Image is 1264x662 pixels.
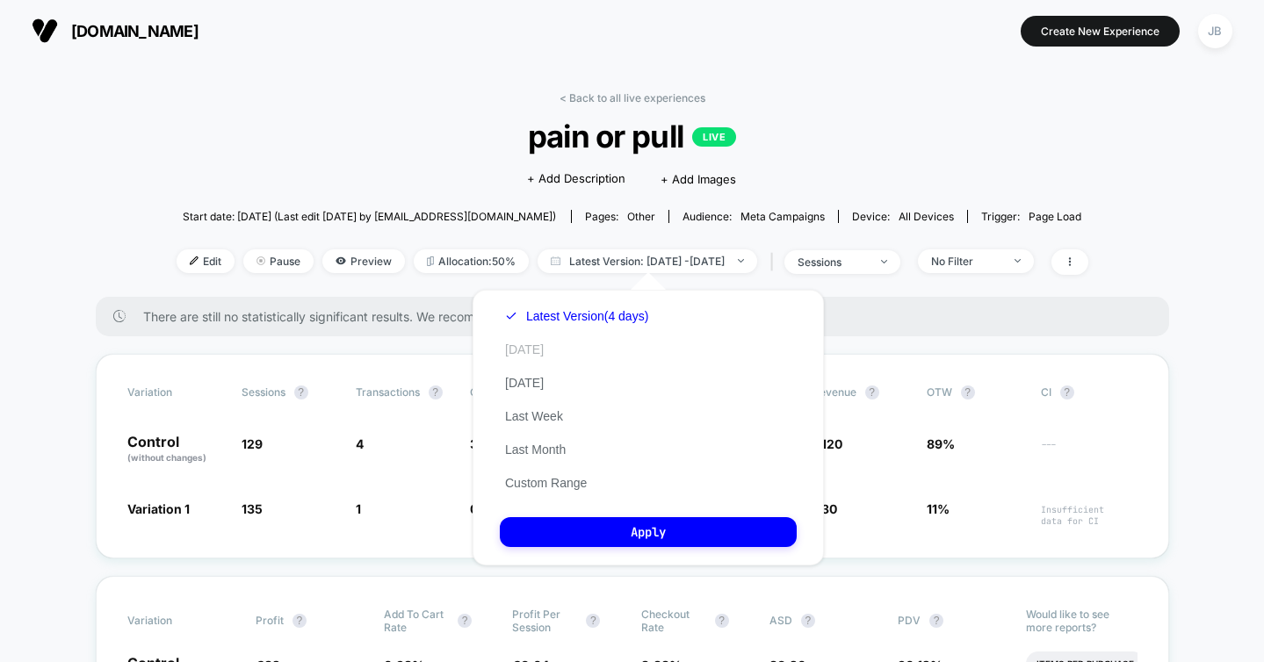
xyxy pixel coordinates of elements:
[256,614,284,627] span: Profit
[500,442,571,457] button: Last Month
[865,385,879,399] button: ?
[427,256,434,266] img: rebalance
[500,475,592,491] button: Custom Range
[500,408,568,424] button: Last Week
[1015,259,1021,263] img: end
[322,249,405,273] span: Preview
[143,309,1134,324] span: There are still no statistically significant results. We recommend waiting a few more days
[32,18,58,44] img: Visually logo
[127,501,190,516] span: Variation 1
[627,210,655,223] span: other
[715,614,729,628] button: ?
[738,259,744,263] img: end
[127,385,224,399] span: Variation
[981,210,1081,223] div: Trigger:
[929,614,943,628] button: ?
[500,308,654,324] button: Latest Version(4 days)
[1041,504,1138,527] span: Insufficient data for CI
[242,385,285,399] span: Sessions
[183,210,556,223] span: Start date: [DATE] (Last edit [DATE] by [EMAIL_ADDRESS][DOMAIN_NAME])
[500,375,549,391] button: [DATE]
[931,255,1001,268] div: No Filter
[838,210,967,223] span: Device:
[26,17,204,45] button: [DOMAIN_NAME]
[692,127,736,147] p: LIVE
[458,614,472,628] button: ?
[356,501,361,516] span: 1
[898,614,921,627] span: PDV
[500,517,797,547] button: Apply
[127,452,206,463] span: (without changes)
[429,385,443,399] button: ?
[71,22,199,40] span: [DOMAIN_NAME]
[961,385,975,399] button: ?
[243,249,314,273] span: Pause
[801,614,815,628] button: ?
[585,210,655,223] div: Pages:
[221,118,1042,155] span: pain or pull
[242,436,263,451] span: 129
[769,614,792,627] span: ASD
[551,256,560,265] img: calendar
[881,260,887,263] img: end
[177,249,235,273] span: Edit
[766,249,784,275] span: |
[798,255,868,269] div: sessions
[127,608,224,634] span: Variation
[661,172,736,186] span: + Add Images
[899,210,954,223] span: all devices
[586,614,600,628] button: ?
[527,170,625,188] span: + Add Description
[740,210,825,223] span: Meta campaigns
[641,608,706,634] span: Checkout Rate
[256,256,265,265] img: end
[127,435,224,464] p: Control
[294,385,308,399] button: ?
[538,249,757,273] span: Latest Version: [DATE] - [DATE]
[1026,608,1137,634] p: Would like to see more reports?
[512,608,577,634] span: Profit Per Session
[927,436,955,451] span: 89%
[242,501,263,516] span: 135
[1021,16,1180,47] button: Create New Experience
[384,608,449,634] span: Add To Cart Rate
[927,501,950,516] span: 11%
[560,91,705,104] a: < Back to all live experiences
[356,436,364,451] span: 4
[356,385,420,399] span: Transactions
[813,436,842,451] span: €
[683,210,825,223] div: Audience:
[1029,210,1081,223] span: Page Load
[414,249,529,273] span: Allocation: 50%
[1198,14,1232,48] div: JB
[1193,13,1238,49] button: JB
[927,385,1023,399] span: OTW
[190,256,199,265] img: edit
[500,342,549,357] button: [DATE]
[293,614,307,628] button: ?
[1041,439,1138,464] span: ---
[821,436,842,451] span: 120
[1041,385,1138,399] span: CI
[1060,385,1074,399] button: ?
